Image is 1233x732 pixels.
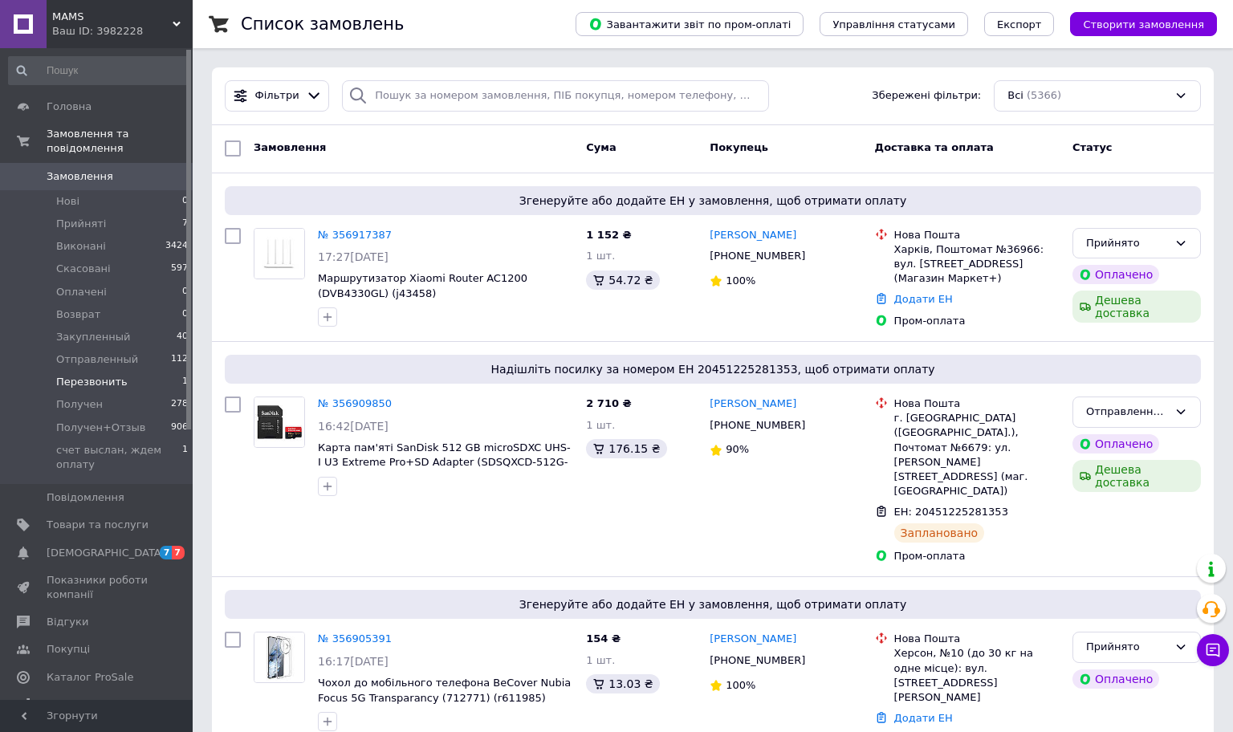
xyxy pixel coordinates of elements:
[52,24,193,39] div: Ваш ID: 3982228
[586,439,666,458] div: 176.15 ₴
[1086,404,1168,421] div: Отправленный
[172,546,185,559] span: 7
[254,632,304,682] img: Фото товару
[171,262,188,276] span: 597
[1086,235,1168,252] div: Прийнято
[171,421,188,435] span: 906
[1083,18,1204,31] span: Створити замовлення
[254,141,326,153] span: Замовлення
[318,655,389,668] span: 16:17[DATE]
[182,443,188,472] span: 1
[52,10,173,24] span: MAMS
[47,546,165,560] span: [DEMOGRAPHIC_DATA]
[894,228,1060,242] div: Нова Пошта
[254,397,304,447] img: Фото товару
[586,141,616,153] span: Cума
[56,352,138,367] span: Отправленный
[56,443,182,472] span: счет выслан, ждем оплату
[318,441,571,483] a: Карта пам'яті SanDisk 512 GB microSDXC UHS-I U3 Extreme Pro+SD Adapter (SDSQXCD-512G-GN6MA) (l18473)
[47,573,149,602] span: Показники роботи компанії
[56,397,103,412] span: Получен
[255,88,299,104] span: Фільтри
[726,679,755,691] span: 100%
[182,217,188,231] span: 7
[47,490,124,505] span: Повідомлення
[1072,141,1113,153] span: Статус
[984,12,1055,36] button: Експорт
[182,285,188,299] span: 0
[8,56,189,85] input: Пошук
[318,397,392,409] a: № 356909850
[586,654,615,666] span: 1 шт.
[1072,434,1159,453] div: Оплачено
[1054,18,1217,30] a: Створити замовлення
[586,674,659,693] div: 13.03 ₴
[576,12,804,36] button: Завантажити звіт по пром-оплаті
[1027,89,1061,101] span: (5366)
[894,523,985,543] div: Заплановано
[171,397,188,412] span: 278
[1197,634,1229,666] button: Чат з покупцем
[820,12,968,36] button: Управління статусами
[894,396,1060,411] div: Нова Пошта
[894,646,1060,705] div: Херсон, №10 (до 30 кг на одне місце): вул. [STREET_ADDRESS][PERSON_NAME]
[318,250,389,263] span: 17:27[DATE]
[710,396,796,412] a: [PERSON_NAME]
[586,397,631,409] span: 2 710 ₴
[182,375,188,389] span: 1
[47,615,88,629] span: Відгуки
[231,596,1194,612] span: Згенеруйте або додайте ЕН у замовлення, щоб отримати оплату
[832,18,955,31] span: Управління статусами
[254,229,304,279] img: Фото товару
[588,17,791,31] span: Завантажити звіт по пром-оплаті
[997,18,1042,31] span: Експорт
[47,127,193,156] span: Замовлення та повідомлення
[47,100,92,114] span: Головна
[56,239,106,254] span: Виконані
[47,697,102,712] span: Аналітика
[318,229,392,241] a: № 356917387
[47,518,149,532] span: Товари та послуги
[56,421,145,435] span: Получен+Отзыв
[894,632,1060,646] div: Нова Пошта
[894,506,1008,518] span: ЕН: 20451225281353
[586,270,659,290] div: 54.72 ₴
[894,712,953,724] a: Додати ЕН
[47,670,133,685] span: Каталог ProSale
[56,330,130,344] span: Закупленный
[894,549,1060,563] div: Пром-оплата
[241,14,404,34] h1: Список замовлень
[318,677,571,704] a: Чохол до мобільного телефона BeCover Nubia Focus 5G Transparancy (712771) (r611985)
[254,228,305,279] a: Фото товару
[1072,265,1159,284] div: Оплачено
[165,239,188,254] span: 3424
[875,141,994,153] span: Доставка та оплата
[894,293,953,305] a: Додати ЕН
[1070,12,1217,36] button: Створити замовлення
[182,194,188,209] span: 0
[872,88,981,104] span: Збережені фільтри:
[586,632,621,645] span: 154 ₴
[318,420,389,433] span: 16:42[DATE]
[1072,291,1201,323] div: Дешева доставка
[231,361,1194,377] span: Надішліть посилку за номером ЕН 20451225281353, щоб отримати оплату
[342,80,769,112] input: Пошук за номером замовлення, ПІБ покупця, номером телефону, Email, номером накладної
[56,307,100,322] span: Возврат
[160,546,173,559] span: 7
[318,632,392,645] a: № 356905391
[318,272,527,299] span: Маршрутизатор Xiaomi Router AC1200 (DVB4330GL) (j43458)
[894,314,1060,328] div: Пром-оплата
[171,352,188,367] span: 112
[710,141,768,153] span: Покупець
[56,194,79,209] span: Нові
[56,217,106,231] span: Прийняті
[56,375,128,389] span: Перезвонить
[1007,88,1023,104] span: Всі
[254,632,305,683] a: Фото товару
[586,419,615,431] span: 1 шт.
[726,443,749,455] span: 90%
[47,642,90,657] span: Покупці
[726,274,755,287] span: 100%
[56,285,107,299] span: Оплачені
